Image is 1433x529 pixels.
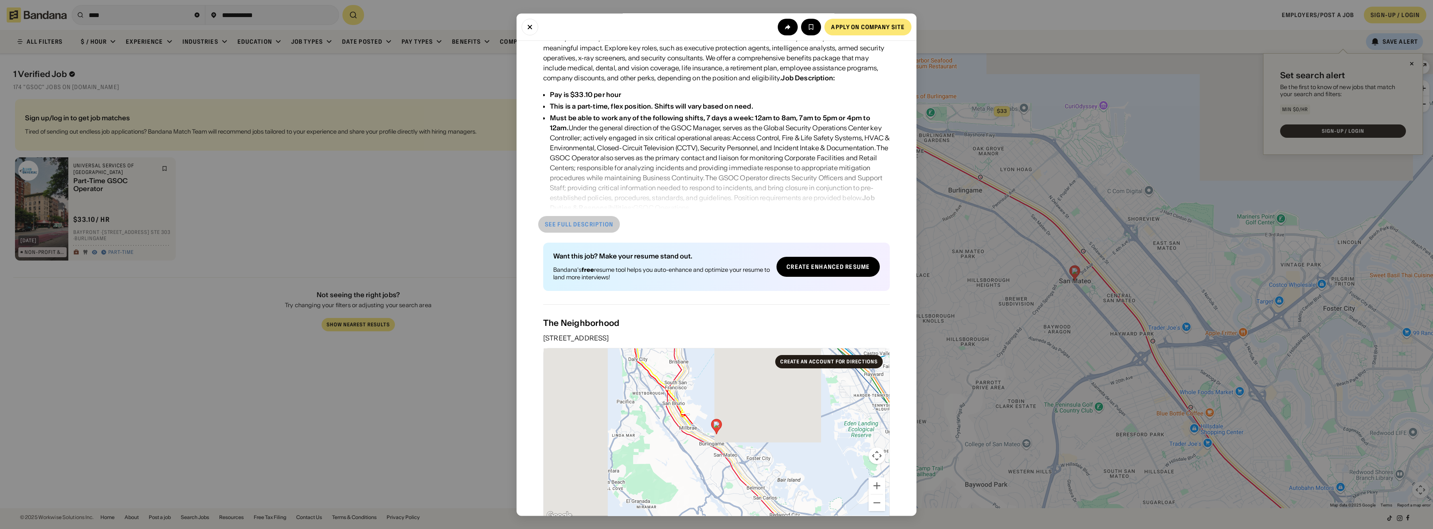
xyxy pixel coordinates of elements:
[543,318,890,328] div: The Neighborhood
[522,18,538,35] button: Close
[582,266,594,273] b: free
[869,477,885,494] button: Zoom in
[545,221,613,227] div: See full description
[550,102,753,110] div: This is a part-time, flex position. Shifts will vary based on need.
[780,359,878,364] div: Create an account for directions
[781,74,835,82] div: Job Description:
[543,3,890,83] div: Elevate your security career with Allied Universal® Enhanced Protection Services, a global leader...
[786,264,870,270] div: Create Enhanced Resume
[550,114,870,132] div: Must be able to work any of the following shifts, 7 days a week: 12am to 8am, 7am to 5pm or 4pm t...
[553,253,770,259] div: Want this job? Make your resume stand out.
[546,510,573,521] img: Google
[546,510,573,521] a: Open this area in Google Maps (opens a new window)
[553,266,770,281] div: Bandana's resume tool helps you auto-enhance and optimize your resume to land more interviews!
[550,90,622,99] div: Pay is $33.10 per hour
[831,24,905,30] div: Apply on company site
[869,494,885,511] button: Zoom out
[550,113,890,213] div: Under the general direction of the GSOC Manager, serves as the Global Security Operations Center ...
[543,335,890,341] div: [STREET_ADDRESS]
[869,447,885,464] button: Map camera controls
